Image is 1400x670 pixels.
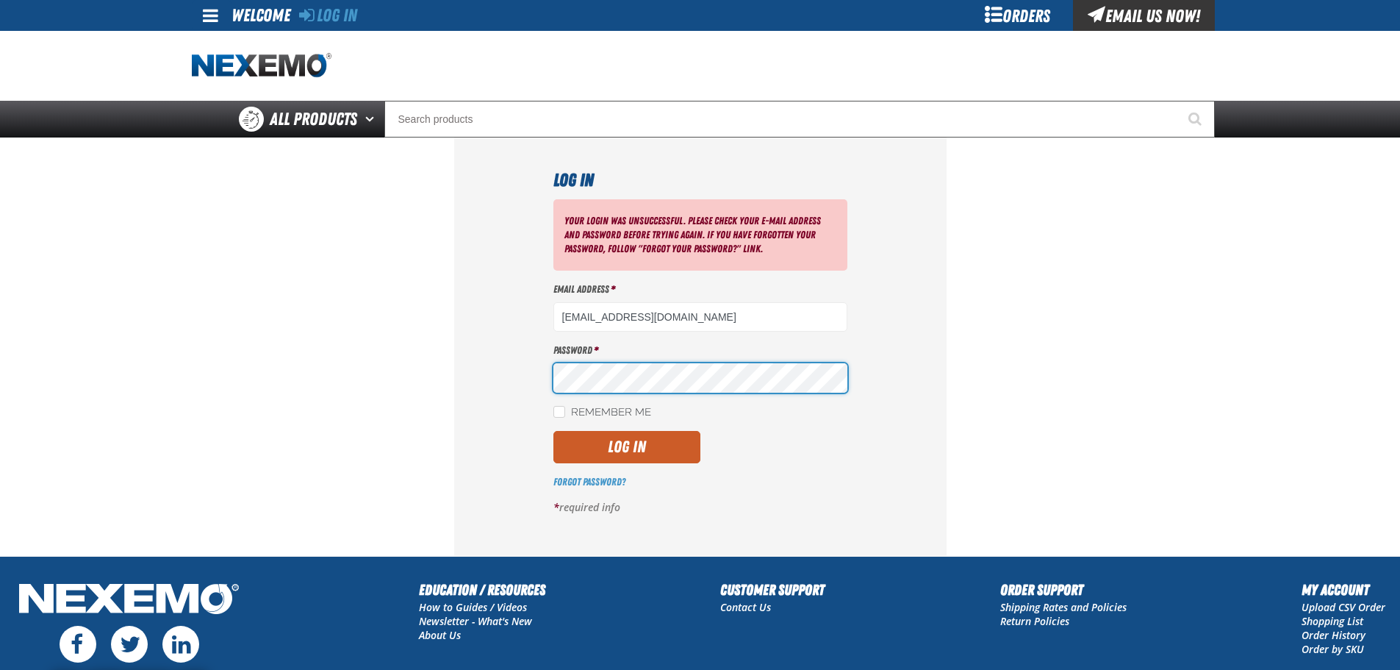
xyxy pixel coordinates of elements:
a: How to Guides / Videos [419,600,527,614]
input: Search [384,101,1215,138]
a: Contact Us [720,600,771,614]
p: required info [553,501,847,515]
h2: Order Support [1000,579,1127,601]
a: About Us [419,628,461,642]
h2: My Account [1302,579,1385,601]
a: Order History [1302,628,1365,642]
h1: Log In [553,167,847,193]
label: Remember Me [553,406,651,420]
h2: Customer Support [720,579,825,601]
span: All Products [270,106,357,132]
a: Home [192,53,331,79]
a: Forgot Password? [553,476,625,488]
a: Shipping Rates and Policies [1000,600,1127,614]
label: Email Address [553,282,847,296]
a: Newsletter - What's New [419,614,532,628]
a: Shopping List [1302,614,1363,628]
button: Start Searching [1178,101,1215,138]
a: Order by SKU [1302,642,1364,656]
a: Log In [299,5,357,26]
a: Return Policies [1000,614,1069,628]
label: Password [553,343,847,357]
div: Your login was unsuccessful. Please check your e-mail address and password before trying again. I... [553,199,847,271]
input: Remember Me [553,406,565,418]
button: Log In [553,431,700,463]
h2: Education / Resources [419,579,545,601]
a: Upload CSV Order [1302,600,1385,614]
img: Nexemo Logo [15,579,243,622]
button: Open All Products pages [360,101,384,138]
img: Nexemo logo [192,53,331,79]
